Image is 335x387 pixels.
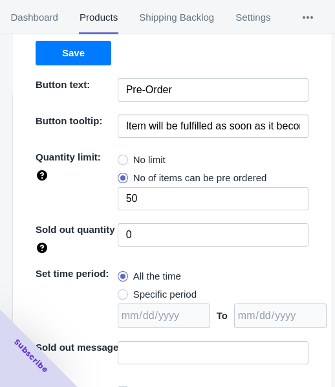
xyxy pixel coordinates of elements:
[133,270,181,283] span: All the time
[12,337,50,375] span: Subscribe
[62,48,85,58] span: Save
[36,268,109,279] span: Set time period:
[36,41,111,65] button: Save
[36,342,122,353] span: Sold out message:
[36,151,101,162] span: Quantity limit:
[217,310,228,321] span: To
[133,153,166,166] span: No limit
[235,1,271,34] span: Settings
[10,1,58,34] span: Dashboard
[36,115,102,126] span: Button tooltip:
[139,1,215,34] span: Shipping Backlog
[36,224,114,235] span: Sold out quantity
[133,288,197,301] span: Specific period
[36,79,90,90] span: Button text:
[133,171,267,184] span: No of items can be pre ordered
[281,1,334,34] button: More tabs
[79,1,118,34] span: Products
